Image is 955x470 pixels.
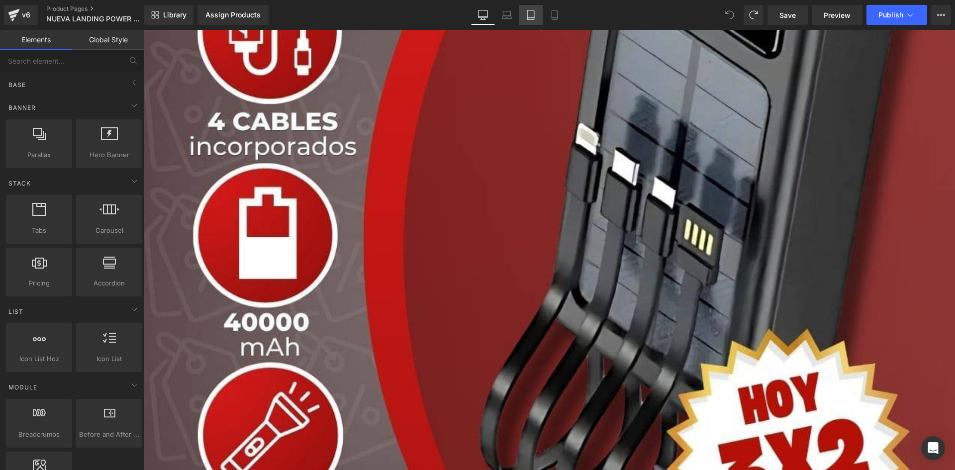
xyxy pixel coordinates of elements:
a: Global Style [72,30,144,50]
span: Icon List [79,354,139,364]
span: Preview [824,10,851,20]
span: Icon List Hoz [9,354,69,364]
div: Open Intercom Messenger [921,436,945,460]
button: Undo [720,5,740,25]
span: Hero Banner [79,150,139,160]
button: Publish [866,5,927,25]
span: Carousel [79,225,139,236]
span: Stack [7,179,32,188]
span: NUEVA LANDING POWER BANK SOLAR [46,15,142,23]
a: v6 [4,5,38,25]
span: Module [7,382,38,392]
span: Save [779,10,796,20]
a: Laptop [495,5,519,25]
span: Before and After Images [79,429,139,440]
span: Tabs [9,225,69,236]
button: Redo [744,5,764,25]
div: v6 [20,8,32,21]
a: Preview [812,5,862,25]
a: Mobile [543,5,567,25]
span: Pricing [9,278,69,288]
a: Tablet [519,5,543,25]
button: More [931,5,951,25]
span: List [7,307,24,316]
span: Library [163,10,187,19]
span: Banner [7,103,37,112]
a: New Library [144,5,193,25]
span: Publish [878,11,903,19]
span: Accordion [79,278,139,288]
a: Product Pages [46,5,161,13]
a: Desktop [471,5,495,25]
span: Base [7,80,27,90]
span: Parallax [9,150,69,160]
div: Assign Products [205,11,261,19]
span: Breadcrumbs [9,429,69,440]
